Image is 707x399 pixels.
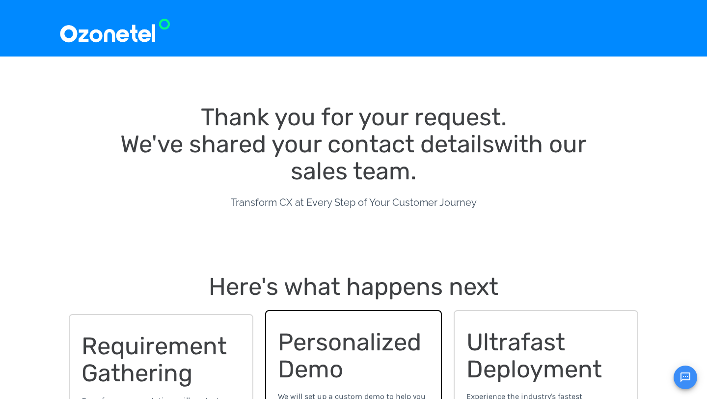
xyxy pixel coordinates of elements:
[209,272,498,301] span: Here's what happens next
[82,332,233,387] span: Requirement Gathering
[466,328,602,383] span: Ultrafast Deployment
[674,366,697,389] button: Open chat
[120,130,494,158] span: We've shared your contact details
[291,130,593,185] span: with our sales team.
[201,103,507,131] span: Thank you for your request.
[278,328,427,383] span: Personalized Demo
[231,197,477,208] span: Transform CX at Every Step of Your Customer Journey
